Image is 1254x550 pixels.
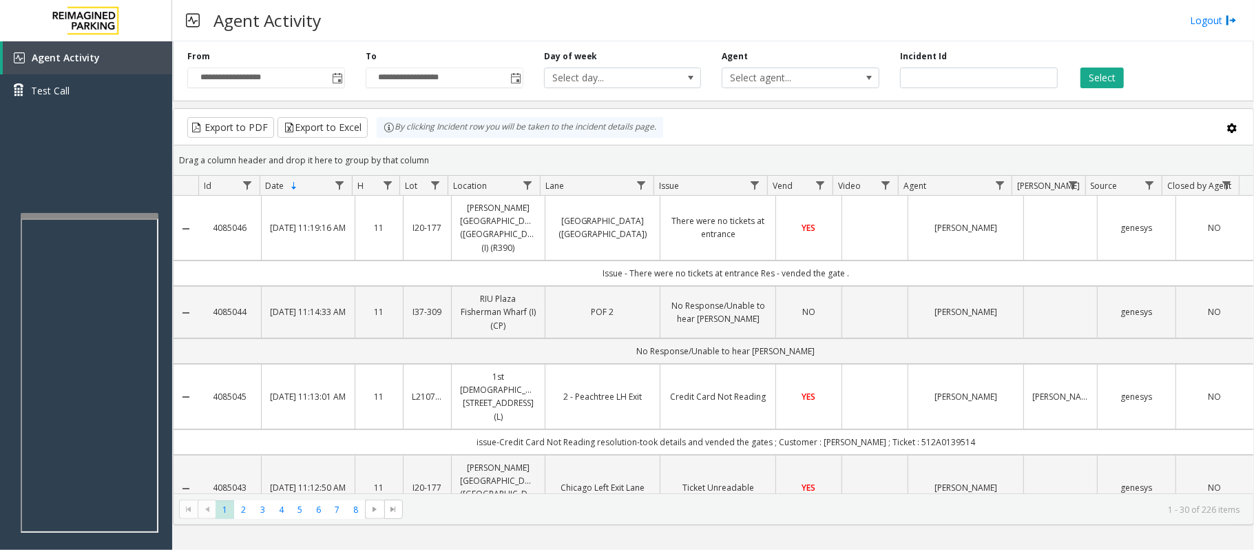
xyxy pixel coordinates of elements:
span: Video [838,180,861,192]
a: [DATE] 11:19:16 AM [270,221,346,234]
a: genesys [1106,481,1167,494]
a: [DATE] 11:14:33 AM [270,305,346,318]
a: 11 [364,305,395,318]
span: Select day... [545,68,669,88]
h3: Agent Activity [207,3,328,37]
a: genesys [1106,305,1167,318]
div: Data table [174,176,1253,493]
span: Agent [903,180,926,192]
a: NO [1184,390,1245,403]
a: I20-177 [412,481,443,494]
a: [PERSON_NAME] [917,221,1015,234]
span: Page 7 [328,500,346,519]
label: Agent [722,50,748,63]
span: NO [1208,391,1221,403]
span: NO [1208,222,1221,234]
a: 2 - Peachtree LH Exit [554,390,652,403]
button: Select [1080,68,1124,88]
a: Source Filter Menu [1140,176,1159,194]
span: Issue [659,180,679,192]
a: YES [784,390,833,403]
kendo-pager-info: 1 - 30 of 226 items [411,504,1240,516]
a: Location Filter Menu [519,176,537,194]
a: Issue Filter Menu [746,176,764,194]
span: Test Call [31,83,70,98]
a: 11 [364,390,395,403]
a: Date Filter Menu [331,176,349,194]
a: 11 [364,221,395,234]
a: No Response/Unable to hear [PERSON_NAME] [669,299,767,325]
span: Go to the next page [365,500,384,519]
td: No Response/Unable to hear [PERSON_NAME] [198,338,1253,364]
span: Select agent... [722,68,847,88]
a: 4085045 [207,390,253,403]
span: Page 1 [216,500,234,519]
a: Collapse Details [174,223,198,234]
a: YES [784,481,833,494]
a: Video Filter Menu [877,176,895,194]
a: L21078200 [412,390,443,403]
a: [DATE] 11:12:50 AM [270,481,346,494]
a: NO [1184,221,1245,234]
div: By clicking Incident row you will be taken to the incident details page. [377,117,663,138]
span: Toggle popup [508,68,523,88]
a: Chicago Left Exit Lane [554,481,652,494]
a: Ticket Unreadable [669,481,767,494]
span: NO [1208,482,1221,493]
span: Page 5 [291,500,309,519]
span: [PERSON_NAME] [1018,180,1080,192]
label: From [187,50,210,63]
label: To [366,50,377,63]
a: Credit Card Not Reading [669,390,767,403]
a: NO [784,305,833,318]
a: NO [1184,481,1245,494]
a: YES [784,221,833,234]
a: Id Filter Menu [238,176,257,194]
a: Agent Filter Menu [990,176,1009,194]
a: [DATE] 11:13:01 AM [270,390,346,403]
div: Drag a column header and drop it here to group by that column [174,148,1253,172]
span: YES [802,391,816,403]
a: 4085043 [207,481,253,494]
span: Page 4 [272,500,291,519]
a: NO [1184,305,1245,318]
button: Export to PDF [187,117,274,138]
a: [GEOGRAPHIC_DATA] ([GEOGRAPHIC_DATA]) [554,214,652,241]
a: [PERSON_NAME] [917,390,1015,403]
span: Lot [406,180,418,192]
a: Agent Activity [3,41,172,74]
a: I20-177 [412,221,443,234]
a: Logout [1190,13,1237,28]
span: Page 8 [346,500,365,519]
a: H Filter Menu [378,176,397,194]
a: 1st [DEMOGRAPHIC_DATA], [STREET_ADDRESS] (L) [460,370,536,423]
span: NO [802,306,815,318]
img: logout [1226,13,1237,28]
span: Go to the next page [369,504,380,515]
a: 4085046 [207,221,253,234]
a: POF 2 [554,305,652,318]
a: [PERSON_NAME] [1032,390,1089,403]
img: 'icon' [14,52,25,63]
span: Closed by Agent [1167,180,1231,192]
span: Toggle popup [329,68,344,88]
td: issue-Credit Card Not Reading resolution-took details and vended the gates ; Customer : [PERSON_N... [198,429,1253,455]
span: NO [1208,306,1221,318]
span: YES [802,482,816,493]
a: [PERSON_NAME] [917,305,1015,318]
a: I37-309 [412,305,443,318]
a: Collapse Details [174,307,198,318]
span: Sortable [289,181,300,192]
span: Page 6 [309,500,328,519]
span: Page 3 [253,500,272,519]
span: Date [265,180,284,192]
span: Go to the last page [384,500,403,519]
a: 4085044 [207,305,253,318]
a: Closed by Agent Filter Menu [1218,176,1236,194]
span: Vend [773,180,793,192]
span: Agent Activity [32,51,100,64]
img: infoIcon.svg [384,122,395,133]
span: Lane [545,180,564,192]
a: There were no tickets at entrance [669,214,767,241]
a: Vend Filter Menu [811,176,830,194]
